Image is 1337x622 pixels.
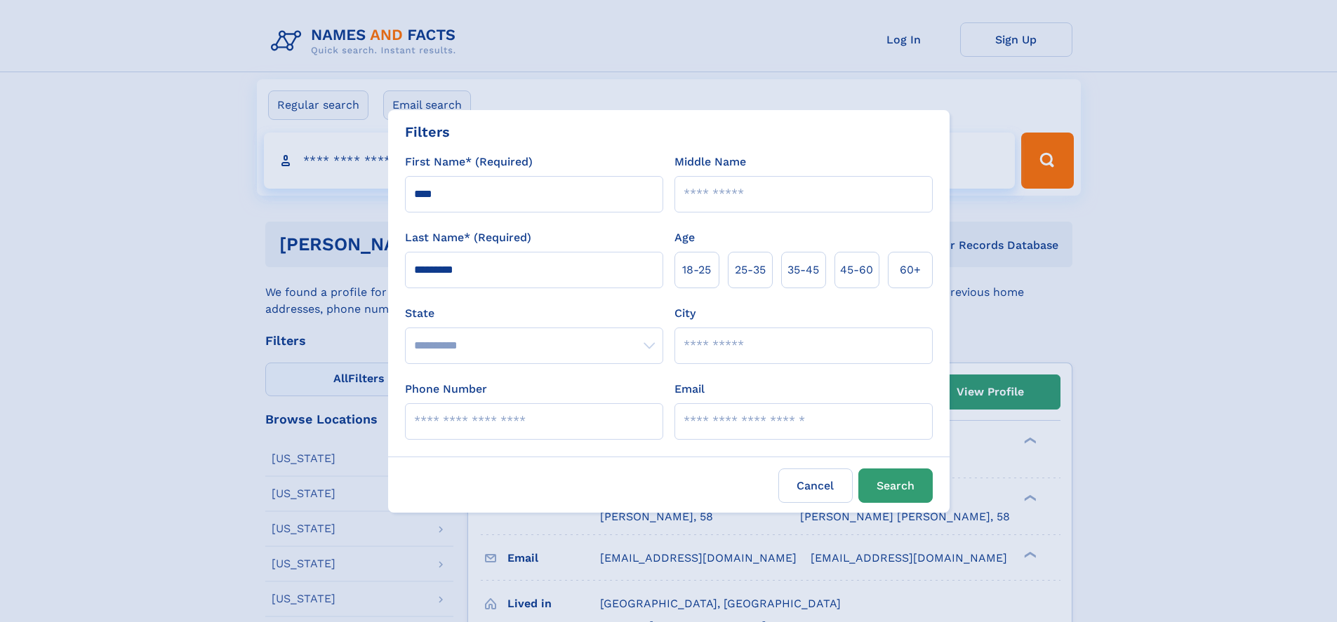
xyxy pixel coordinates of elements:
[735,262,766,278] span: 25‑35
[405,381,487,398] label: Phone Number
[674,305,696,322] label: City
[674,229,695,246] label: Age
[840,262,873,278] span: 45‑60
[405,121,450,142] div: Filters
[858,468,933,503] button: Search
[405,154,533,170] label: First Name* (Required)
[405,229,531,246] label: Last Name* (Required)
[787,262,819,278] span: 35‑45
[674,381,705,398] label: Email
[778,468,853,503] label: Cancel
[405,305,663,322] label: State
[682,262,711,278] span: 18‑25
[674,154,746,170] label: Middle Name
[900,262,921,278] span: 60+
